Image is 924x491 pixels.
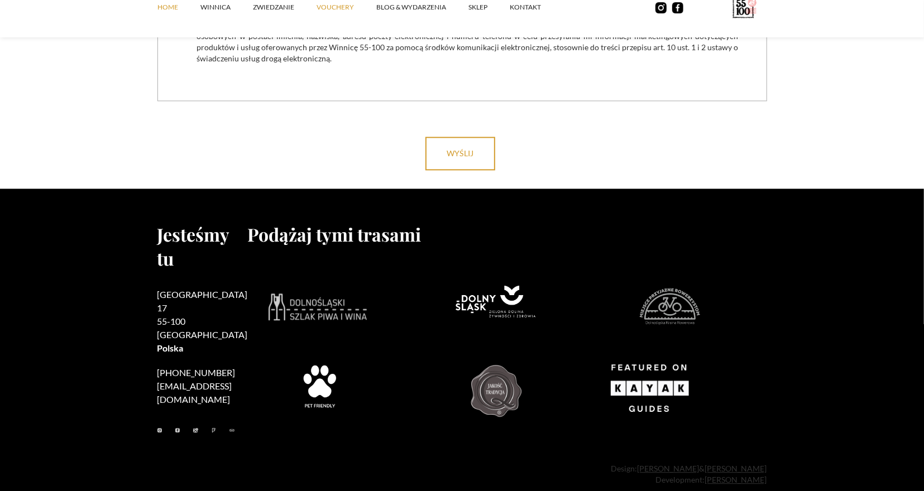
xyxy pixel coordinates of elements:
[705,464,767,473] a: [PERSON_NAME]
[638,464,700,473] a: [PERSON_NAME]
[157,222,248,270] h2: Jesteśmy tu
[157,367,236,378] a: [PHONE_NUMBER]
[157,288,248,355] h2: [GEOGRAPHIC_DATA] 17 55-100 [GEOGRAPHIC_DATA]
[705,475,767,484] a: [PERSON_NAME]
[425,137,495,170] input: wyślij
[197,20,739,64] span: Wyrażam zgodę na przetwarzanie przez Gospodarstwo Rolne [PERSON_NAME] ([STREET_ADDRESS], NIP: 693...
[157,381,232,405] a: [EMAIL_ADDRESS][DOMAIN_NAME]
[157,343,184,353] strong: Polska
[157,463,767,485] div: Design: & Development:
[248,222,767,246] h2: Podążaj tymi trasami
